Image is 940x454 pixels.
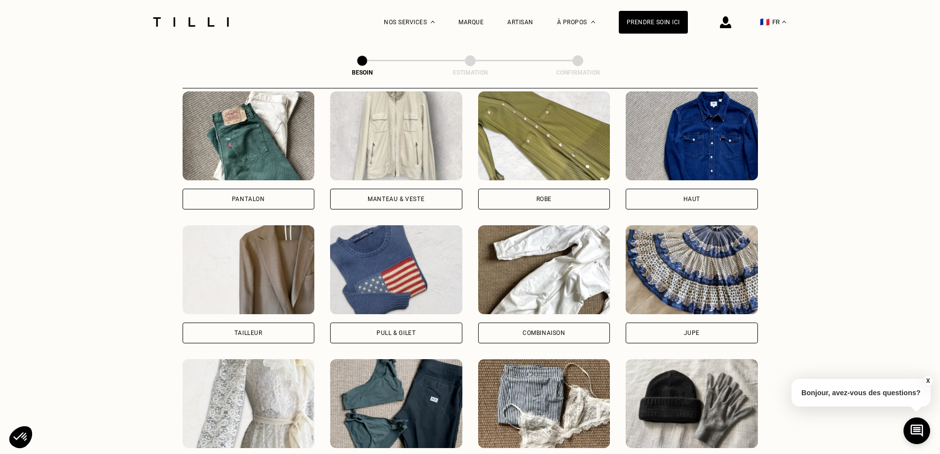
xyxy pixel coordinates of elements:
img: Tilli retouche votre Maillot de bain [330,359,462,448]
div: Robe [536,196,552,202]
button: X [923,375,933,386]
a: Prendre soin ici [619,11,688,34]
div: Pull & gilet [376,330,415,336]
a: Marque [458,19,484,26]
img: menu déroulant [782,21,786,23]
img: icône connexion [720,16,731,28]
img: Logo du service de couturière Tilli [150,17,232,27]
img: Tilli retouche votre Lingerie [478,359,610,448]
img: Tilli retouche votre Pantalon [183,91,315,180]
p: Bonjour, avez-vous des questions? [791,379,931,407]
a: Artisan [507,19,533,26]
img: Tilli retouche votre Haut [626,91,758,180]
div: Besoin [313,69,412,76]
div: Manteau & Veste [368,196,424,202]
div: Confirmation [528,69,627,76]
div: Haut [683,196,700,202]
div: Tailleur [234,330,263,336]
img: Menu déroulant à propos [591,21,595,23]
img: Tilli retouche votre Robe de mariée [183,359,315,448]
img: Menu déroulant [431,21,435,23]
img: Tilli retouche votre Jupe [626,225,758,314]
img: Tilli retouche votre Manteau & Veste [330,91,462,180]
img: Tilli retouche votre Robe [478,91,610,180]
img: Tilli retouche votre Accessoires [626,359,758,448]
div: Pantalon [232,196,265,202]
img: Tilli retouche votre Pull & gilet [330,225,462,314]
div: Combinaison [523,330,565,336]
img: Tilli retouche votre Combinaison [478,225,610,314]
img: Tilli retouche votre Tailleur [183,225,315,314]
span: 🇫🇷 [760,17,770,27]
div: Jupe [684,330,700,336]
div: Estimation [421,69,520,76]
